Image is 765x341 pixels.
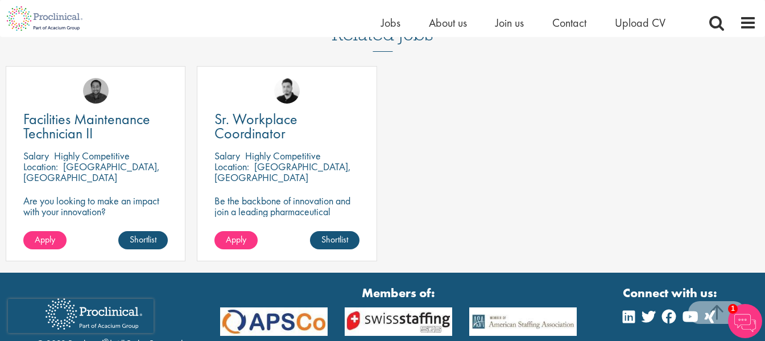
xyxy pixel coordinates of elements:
span: Sr. Workplace Coordinator [214,109,297,143]
img: Chatbot [728,304,762,338]
a: Jobs [381,15,400,30]
p: Are you looking to make an impact with your innovation? [23,195,168,217]
p: [GEOGRAPHIC_DATA], [GEOGRAPHIC_DATA] [214,160,351,184]
img: Mike Raletz [83,78,109,104]
a: Shortlist [310,231,359,249]
span: Apply [226,233,246,245]
span: Facilities Maintenance Technician II [23,109,150,143]
span: Apply [35,233,55,245]
img: Proclinical Recruitment [37,290,151,338]
span: Location: [23,160,58,173]
strong: Members of: [220,284,577,302]
a: About us [429,15,467,30]
p: Highly Competitive [245,149,321,162]
img: APSCo [336,307,461,336]
span: Salary [23,149,49,162]
a: Contact [552,15,586,30]
img: Anderson Maldonado [274,78,300,104]
strong: Connect with us: [623,284,719,302]
a: Apply [214,231,258,249]
p: Highly Competitive [54,149,130,162]
a: Shortlist [118,231,168,249]
a: Facilities Maintenance Technician II [23,112,168,141]
iframe: reCAPTCHA [8,299,154,333]
img: APSCo [212,307,336,336]
p: Be the backbone of innovation and join a leading pharmaceutical company to help keep life-changin... [214,195,359,239]
span: Salary [214,149,240,162]
p: [GEOGRAPHIC_DATA], [GEOGRAPHIC_DATA] [23,160,160,184]
img: APSCo [461,307,585,336]
a: Join us [495,15,524,30]
a: Upload CV [615,15,665,30]
span: 1 [728,304,738,314]
span: Location: [214,160,249,173]
a: Apply [23,231,67,249]
a: Sr. Workplace Coordinator [214,112,359,141]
